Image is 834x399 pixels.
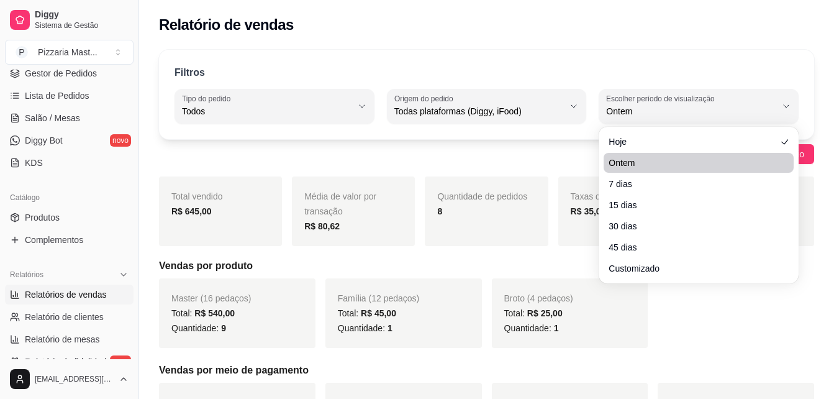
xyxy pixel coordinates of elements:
span: Salão / Mesas [25,112,80,124]
span: Sistema de Gestão [35,21,129,30]
span: Complementos [25,234,83,246]
span: R$ 540,00 [194,308,235,318]
label: Tipo do pedido [182,93,235,104]
span: 30 dias [609,220,776,232]
span: Master (16 pedaços) [171,293,251,303]
span: Relatório de fidelidade [25,355,111,368]
span: R$ 25,00 [527,308,563,318]
span: Gestor de Pedidos [25,67,97,80]
span: Quantidade de pedidos [437,191,527,201]
span: Lista de Pedidos [25,89,89,102]
span: Quantidade: [504,323,559,333]
span: 1 [388,323,392,333]
label: Origem do pedido [394,93,457,104]
div: Catálogo [5,188,134,208]
strong: R$ 35,00 [571,206,606,216]
span: Família (12 pedaços) [338,293,420,303]
span: Produtos [25,211,60,224]
strong: R$ 645,00 [171,206,212,216]
span: Relatório de mesas [25,333,100,346]
span: Ontem [606,105,776,117]
span: Ontem [609,157,776,169]
span: Broto (4 pedaços) [504,293,573,303]
h2: Relatório de vendas [159,15,294,35]
strong: 8 [437,206,442,216]
span: Relatórios [10,270,43,280]
span: R$ 45,00 [361,308,396,318]
span: KDS [25,157,43,169]
span: Média de valor por transação [304,191,376,216]
label: Escolher período de visualização [606,93,718,104]
span: Quantidade: [338,323,392,333]
span: 9 [221,323,226,333]
span: Total: [504,308,563,318]
p: Filtros [175,65,205,80]
div: Pizzaria Mast ... [38,46,97,58]
span: Diggy [35,9,129,21]
h5: Vendas por meio de pagamento [159,363,814,378]
strong: R$ 80,62 [304,221,340,231]
span: Relatórios de vendas [25,288,107,301]
span: Diggy Bot [25,134,63,147]
span: Hoje [609,135,776,148]
span: 7 dias [609,178,776,190]
span: Relatório de clientes [25,311,104,323]
span: [EMAIL_ADDRESS][DOMAIN_NAME] [35,374,114,384]
span: 15 dias [609,199,776,211]
h5: Vendas por produto [159,259,814,273]
span: Total: [338,308,396,318]
span: Customizado [609,262,776,275]
button: Select a team [5,40,134,65]
span: Total: [171,308,235,318]
span: 45 dias [609,241,776,254]
span: Total vendido [171,191,223,201]
span: Todos [182,105,352,117]
span: Taxas de entrega [571,191,637,201]
span: P [16,46,28,58]
span: 1 [554,323,559,333]
span: Todas plataformas (Diggy, iFood) [394,105,564,117]
span: Quantidade: [171,323,226,333]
